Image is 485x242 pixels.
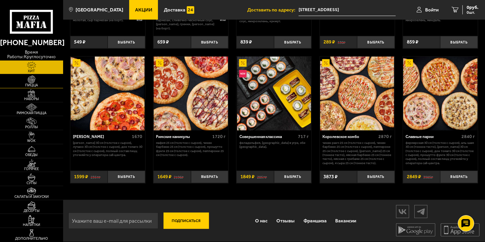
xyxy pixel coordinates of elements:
[338,40,345,44] s: 330 ₽
[323,174,338,179] span: 3873 ₽
[378,134,392,139] span: 2870 г
[462,134,475,139] span: 2840 г
[403,57,478,130] a: АкционныйСлавные парни
[156,59,164,67] img: Акционный
[440,171,478,183] button: Выбрать
[73,59,80,67] img: Акционный
[91,174,100,179] s: 2357 ₽
[191,36,229,48] button: Выбрать
[298,134,309,139] span: 717 г
[299,4,396,16] input: Ваш адрес доставки
[135,8,152,12] span: Акции
[76,8,123,12] span: [GEOGRAPHIC_DATA]
[164,213,209,229] button: Подписаться
[407,40,418,44] span: 859 ₽
[257,174,267,179] s: 2057 ₽
[322,134,377,139] div: Королевское комбо
[407,174,421,179] span: 2849 ₽
[108,171,145,183] button: Выбрать
[403,57,477,130] img: Славные парни
[425,8,439,12] span: Войти
[440,36,478,48] button: Выбрать
[212,134,226,139] span: 1720 г
[237,57,311,130] img: Совершенная классика
[406,59,413,67] img: Акционный
[154,57,228,130] img: Римские каникулы
[174,174,183,179] s: 2196 ₽
[191,171,229,183] button: Выбрать
[71,57,145,130] img: Хет Трик
[322,141,392,165] p: Чикен Ранч 25 см (толстое с сыром), Чикен Барбекю 25 см (толстое с сыром), Пепперони 25 см (толст...
[299,4,396,16] span: Санкт-Петербург, Гражданский проспект, 115к3
[70,57,145,130] a: АкционныйХет Трик
[320,57,394,130] img: Королевское комбо
[415,206,427,217] img: tg
[157,174,171,179] span: 1649 ₽
[251,213,272,229] a: О нас
[274,171,312,183] button: Выбрать
[157,40,169,44] span: 659 ₽
[322,59,330,67] img: Акционный
[323,40,335,44] span: 289 ₽
[239,59,247,67] img: Акционный
[247,8,299,12] span: Доставить по адресу:
[239,70,247,78] img: Новинка
[74,40,85,44] span: 549 ₽
[357,36,395,48] button: Выбрать
[467,5,478,10] span: 0 руб.
[396,206,409,217] img: vk
[187,6,194,14] img: 15daf4d41897b9f0e9f617042186c801.svg
[423,174,433,179] s: 3985 ₽
[132,134,142,139] span: 1670
[272,213,299,229] a: Отзывы
[299,213,331,229] a: Франшиза
[153,57,228,130] a: АкционныйРимские каникулы
[406,141,475,165] p: Фермерская 30 см (толстое с сыром), Аль-Шам 30 см (тонкое тесто), [PERSON_NAME] 30 см (толстое с ...
[239,141,309,149] p: Филадельфия, [GEOGRAPHIC_DATA] в угре, Эби [GEOGRAPHIC_DATA].
[274,36,312,48] button: Выбрать
[320,57,395,130] a: АкционныйКоролевское комбо
[156,10,215,30] p: цыпленок, [PERSON_NAME], [PERSON_NAME], [PERSON_NAME], пармезан, сливочно-чесночный соус, [PERSON...
[239,134,296,139] div: Совершенная классика
[240,40,252,44] span: 839 ₽
[156,134,210,139] div: Римские каникулы
[357,171,395,183] button: Выбрать
[68,213,158,229] input: Укажите ваш e-mail для рассылки
[164,8,185,12] span: Доставка
[240,174,254,179] span: 1849 ₽
[73,141,142,157] p: [PERSON_NAME] 30 см (толстое с сыром), Лучано 30 см (толстое с сыром), Дон Томаго 30 см (толстое ...
[236,57,311,130] a: АкционныйНовинкаСовершенная классика
[406,134,460,139] div: Славные парни
[74,174,88,179] span: 1599 ₽
[331,213,361,229] a: Вакансии
[108,36,145,48] button: Выбрать
[467,10,478,14] span: 0 шт.
[156,141,225,157] p: Мафия 25 см (толстое с сыром), Чикен Барбекю 25 см (толстое с сыром), Прошутто Фунги 25 см (толст...
[73,134,130,139] div: [PERSON_NAME]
